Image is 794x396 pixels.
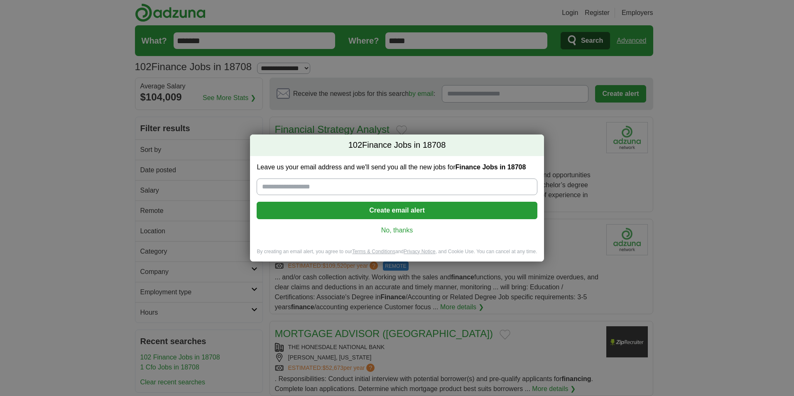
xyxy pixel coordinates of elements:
[455,164,526,171] strong: Finance Jobs in 18708
[263,226,530,235] a: No, thanks
[257,202,537,219] button: Create email alert
[352,249,395,254] a: Terms & Conditions
[404,249,436,254] a: Privacy Notice
[250,134,544,156] h2: Finance Jobs in 18708
[348,139,362,151] span: 102
[257,163,537,172] label: Leave us your email address and we'll send you all the new jobs for
[250,248,544,262] div: By creating an email alert, you agree to our and , and Cookie Use. You can cancel at any time.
